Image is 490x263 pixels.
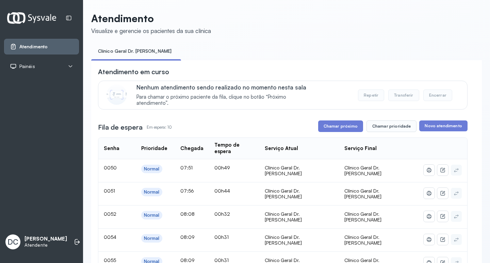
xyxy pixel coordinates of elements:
[265,234,333,246] div: Clínico Geral Dr. [PERSON_NAME]
[180,188,194,194] span: 07:56
[104,234,116,240] span: 0054
[419,120,467,131] button: Novo atendimento
[180,145,203,152] div: Chegada
[136,94,316,107] span: Para chamar o próximo paciente da fila, clique no botão “Próximo atendimento”.
[358,89,384,101] button: Repetir
[214,165,230,170] span: 00h49
[91,46,178,57] a: Clínico Geral Dr. [PERSON_NAME]
[107,84,127,105] img: Imagem de CalloutCard
[19,44,48,50] span: Atendimento
[104,165,117,170] span: 0050
[24,236,67,242] p: [PERSON_NAME]
[136,84,316,91] p: Nenhum atendimento sendo realizado no momento nesta sala
[265,145,298,152] div: Serviço Atual
[265,188,333,200] div: Clínico Geral Dr. [PERSON_NAME]
[144,189,160,195] div: Normal
[423,89,452,101] button: Encerrar
[366,120,417,132] button: Chamar prioridade
[91,27,211,34] div: Visualize e gerencie os pacientes da sua clínica
[214,211,230,217] span: 00h32
[388,89,419,101] button: Transferir
[214,234,229,240] span: 00h31
[104,188,115,194] span: 0051
[7,12,56,23] img: Logotipo do estabelecimento
[98,122,143,132] h3: Fila de espera
[144,235,160,241] div: Normal
[104,211,116,217] span: 0052
[10,43,73,50] a: Atendimento
[98,67,169,77] h3: Atendimento em curso
[19,64,35,69] span: Painéis
[265,165,333,177] div: Clínico Geral Dr. [PERSON_NAME]
[144,212,160,218] div: Normal
[214,142,254,155] div: Tempo de espera
[214,188,230,194] span: 00h44
[180,234,195,240] span: 08:09
[104,145,119,152] div: Senha
[318,120,363,132] button: Chamar próximo
[344,234,381,246] span: Clínico Geral Dr. [PERSON_NAME]
[344,145,377,152] div: Serviço Final
[344,211,381,223] span: Clínico Geral Dr. [PERSON_NAME]
[180,257,195,263] span: 08:09
[344,165,381,177] span: Clínico Geral Dr. [PERSON_NAME]
[24,242,67,248] p: Atendente
[180,165,193,170] span: 07:51
[265,211,333,223] div: Clínico Geral Dr. [PERSON_NAME]
[104,257,116,263] span: 0055
[214,257,229,263] span: 00h31
[147,122,172,132] p: Em espera: 10
[180,211,195,217] span: 08:08
[344,188,381,200] span: Clínico Geral Dr. [PERSON_NAME]
[144,166,160,172] div: Normal
[141,145,167,152] div: Prioridade
[91,12,211,24] p: Atendimento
